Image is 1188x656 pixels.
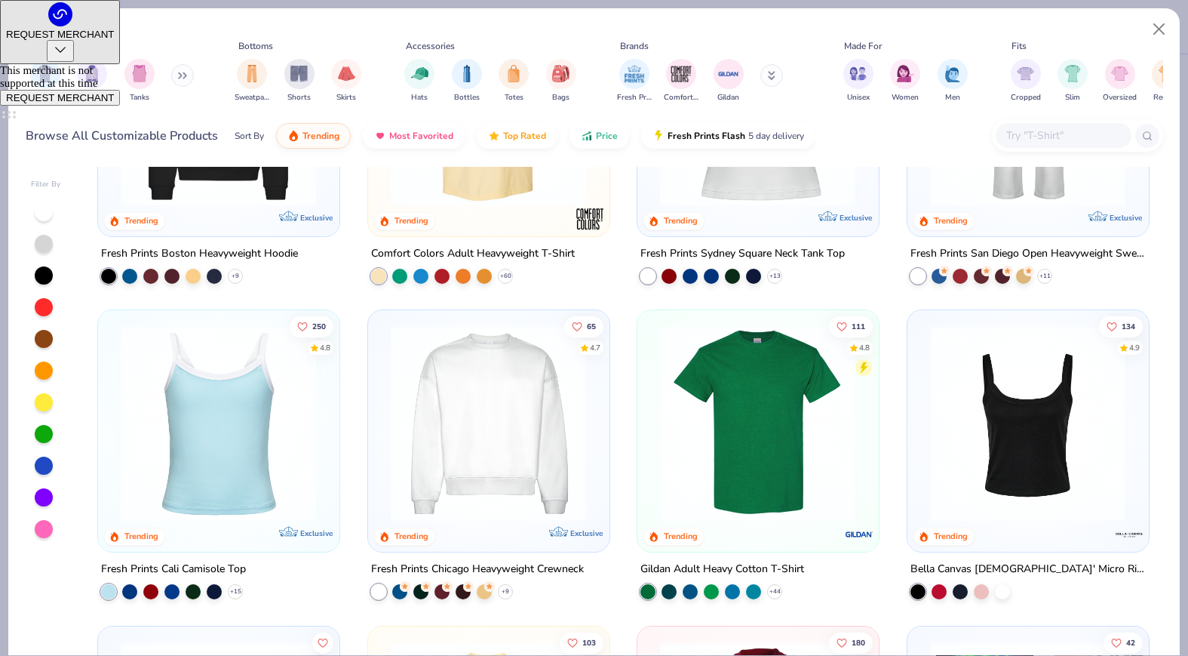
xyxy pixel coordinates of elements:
[312,322,326,330] span: 250
[477,123,557,149] button: Top Rated
[574,203,604,233] img: Comfort Colors logo
[383,9,594,205] img: 029b8af0-80e6-406f-9fdc-fdf898547912
[235,129,264,143] div: Sort By
[1113,519,1143,549] img: Bella + Canvas logo
[31,179,61,190] div: Filter By
[596,130,618,142] span: Price
[829,316,873,337] button: Like
[371,244,575,263] div: Comfort Colors Adult Heavyweight T-Shirt
[748,128,804,145] span: 5 day delivery
[652,9,863,205] img: 94a2aa95-cd2b-4983-969b-ecd512716e9a
[922,325,1133,522] img: 8af284bf-0d00-45ea-9003-ce4b9a3194ad
[374,130,386,142] img: most_fav.gif
[569,528,602,537] span: Exclusive
[844,519,874,549] img: Gildan logo
[1005,127,1121,144] input: Try "T-Shirt"
[488,130,500,142] img: TopRated.gif
[113,325,324,522] img: a25d9891-da96-49f3-a35e-76288174bf3a
[232,271,239,280] span: + 9
[363,123,465,149] button: Most Favorited
[564,316,603,337] button: Like
[101,559,246,578] div: Fresh Prints Cali Camisole Top
[641,123,815,149] button: Fresh Prints Flash5 day delivery
[389,130,453,142] span: Most Favorited
[1122,322,1135,330] span: 134
[503,130,546,142] span: Top Rated
[582,639,596,646] span: 103
[594,325,804,522] img: 9145e166-e82d-49ae-94f7-186c20e691c9
[371,559,584,578] div: Fresh Prints Chicago Heavyweight Crewneck
[290,316,333,337] button: Like
[859,342,870,353] div: 4.8
[300,528,333,537] span: Exclusive
[852,322,865,330] span: 111
[769,271,781,280] span: + 13
[101,244,298,263] div: Fresh Prints Boston Heavyweight Hoodie
[587,322,596,330] span: 65
[287,130,299,142] img: trending.gif
[852,639,865,646] span: 180
[829,632,873,653] button: Like
[302,130,339,142] span: Trending
[652,130,665,142] img: flash.gif
[560,632,603,653] button: Like
[230,587,241,596] span: + 15
[910,559,1146,578] div: Bella Canvas [DEMOGRAPHIC_DATA]' Micro Ribbed Scoop Tank
[922,9,1133,205] img: df5250ff-6f61-4206-a12c-24931b20f13c
[26,127,218,145] div: Browse All Customizable Products
[499,271,511,280] span: + 60
[1039,271,1050,280] span: + 11
[590,342,600,353] div: 4.7
[910,244,1146,263] div: Fresh Prints San Diego Open Heavyweight Sweatpants
[1126,639,1135,646] span: 42
[640,244,845,263] div: Fresh Prints Sydney Square Neck Tank Top
[300,212,333,222] span: Exclusive
[1109,212,1141,222] span: Exclusive
[383,325,594,522] img: 1358499d-a160-429c-9f1e-ad7a3dc244c9
[640,559,804,578] div: Gildan Adult Heavy Cotton T-Shirt
[840,212,872,222] span: Exclusive
[276,123,351,149] button: Trending
[1104,632,1143,653] button: Like
[769,587,781,596] span: + 44
[1129,342,1140,353] div: 4.9
[502,587,509,596] span: + 9
[312,632,333,653] button: Like
[1099,316,1143,337] button: Like
[569,123,629,149] button: Price
[320,342,330,353] div: 4.8
[113,9,324,205] img: 91acfc32-fd48-4d6b-bdad-a4c1a30ac3fc
[652,325,863,522] img: db319196-8705-402d-8b46-62aaa07ed94f
[668,130,745,142] span: Fresh Prints Flash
